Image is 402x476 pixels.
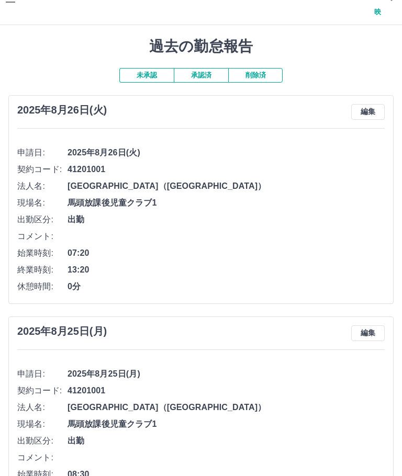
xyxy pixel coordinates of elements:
span: 出勤区分: [17,435,68,447]
span: [GEOGRAPHIC_DATA]（[GEOGRAPHIC_DATA]） [68,180,385,192]
span: 馬頭放課後児童クラブ1 [68,418,385,430]
button: 承認済 [174,68,228,83]
span: 終業時刻: [17,264,68,276]
span: 07:20 [68,247,385,259]
span: 現場名: [17,197,68,209]
span: コメント: [17,451,68,464]
span: 申請日: [17,146,68,159]
h3: 2025年8月25日(月) [17,325,107,337]
span: コメント: [17,230,68,243]
span: 法人名: [17,401,68,414]
span: 契約コード: [17,384,68,397]
span: 休憩時間: [17,280,68,293]
button: 削除済 [228,68,283,83]
span: [GEOGRAPHIC_DATA]（[GEOGRAPHIC_DATA]） [68,401,385,414]
button: 編集 [351,104,385,120]
span: 申請日: [17,368,68,380]
span: 41201001 [68,163,385,176]
span: 始業時刻: [17,247,68,259]
span: 馬頭放課後児童クラブ1 [68,197,385,209]
span: 2025年8月25日(月) [68,368,385,380]
h1: 過去の勤怠報告 [8,38,394,55]
span: 法人名: [17,180,68,192]
span: 契約コード: [17,163,68,176]
span: 41201001 [68,384,385,397]
span: 現場名: [17,418,68,430]
button: 未承認 [119,68,174,83]
span: 出勤 [68,435,385,447]
span: 出勤 [68,213,385,226]
span: 出勤区分: [17,213,68,226]
span: 0分 [68,280,385,293]
h3: 2025年8月26日(火) [17,104,107,116]
span: 2025年8月26日(火) [68,146,385,159]
span: 13:20 [68,264,385,276]
button: 編集 [351,325,385,341]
